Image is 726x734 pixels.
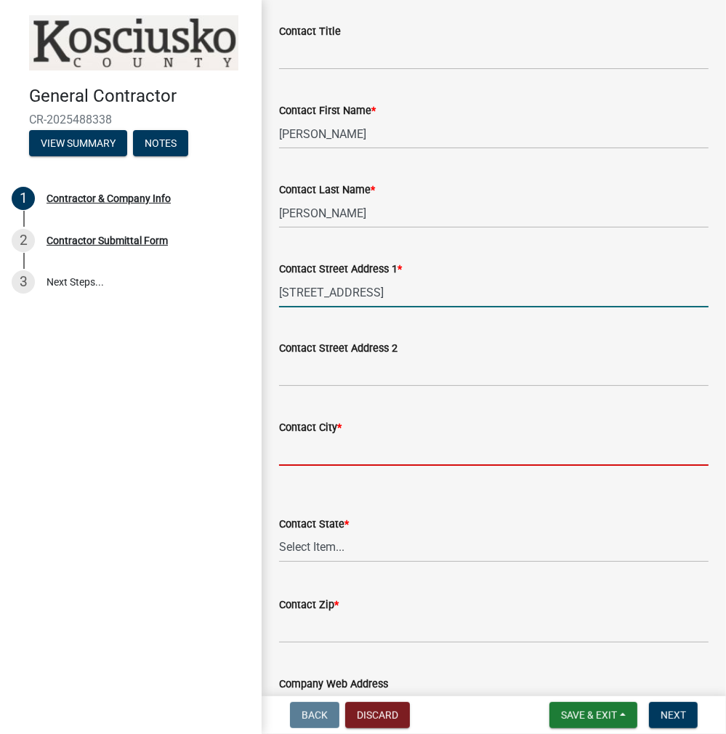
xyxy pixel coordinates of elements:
wm-modal-confirm: Summary [29,138,127,150]
label: Contact State [279,520,349,530]
button: Next [649,702,698,728]
label: Contact Title [279,27,341,37]
img: Kosciusko County, Indiana [29,15,238,70]
span: CR-2025488338 [29,113,233,126]
label: Contact Zip [279,600,339,610]
span: Save & Exit [561,709,617,721]
div: 3 [12,270,35,294]
span: Back [302,709,328,721]
button: Notes [133,130,188,156]
button: Save & Exit [549,702,637,728]
button: Back [290,702,339,728]
span: Next [661,709,686,721]
h4: General Contractor [29,86,250,107]
div: 2 [12,229,35,252]
label: Contact Street Address 2 [279,344,398,354]
label: Contact City [279,423,342,433]
div: 1 [12,187,35,210]
div: Contractor Submittal Form [47,235,168,246]
wm-modal-confirm: Notes [133,138,188,150]
label: Company Web Address [279,679,388,690]
label: Contact Street Address 1 [279,265,402,275]
button: Discard [345,702,410,728]
label: Contact Last Name [279,185,375,195]
label: Contact First Name [279,106,376,116]
div: Contractor & Company Info [47,193,171,203]
button: View Summary [29,130,127,156]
